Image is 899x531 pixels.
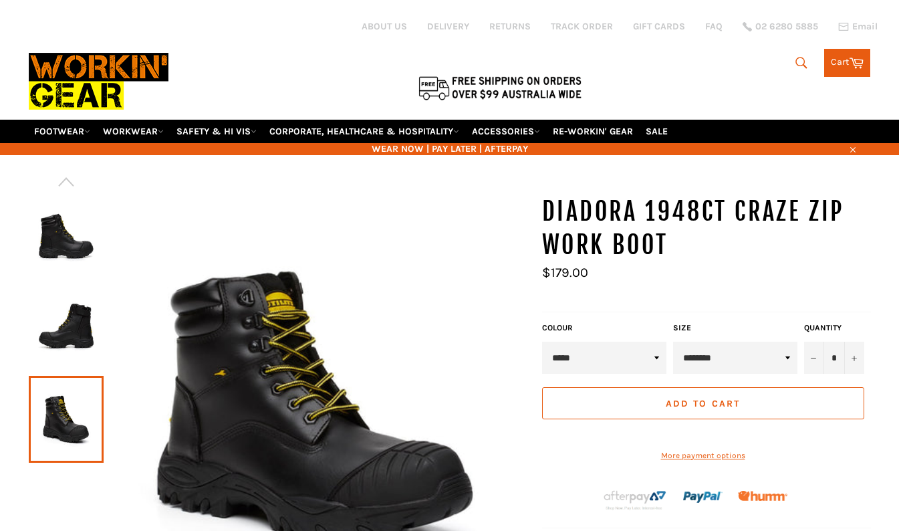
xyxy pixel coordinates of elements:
span: Add to Cart [666,398,740,409]
span: Email [852,22,878,31]
img: paypal.png [683,477,723,517]
img: Afterpay-Logo-on-dark-bg_large.png [602,489,668,512]
a: FOOTWEAR [29,120,96,143]
a: WORKWEAR [98,120,169,143]
a: Email [838,21,878,32]
label: Size [673,322,797,334]
h1: DIADORA 1948CT Craze Zip Work Boot [542,195,871,261]
a: Cart [824,49,870,77]
label: Quantity [804,322,864,334]
span: $179.00 [542,265,588,280]
button: Add to Cart [542,387,864,419]
a: SALE [640,120,673,143]
img: DIADORA 1948CT Craze Zip Work Boot - Workin' Gear [35,203,97,277]
img: Workin Gear leaders in Workwear, Safety Boots, PPE, Uniforms. Australia's No.1 in Workwear [29,43,168,119]
img: Humm_core_logo_RGB-01_300x60px_small_195d8312-4386-4de7-b182-0ef9b6303a37.png [738,491,787,501]
a: 02 6280 5885 [743,22,818,31]
a: DELIVERY [427,20,469,33]
span: WEAR NOW | PAY LATER | AFTERPAY [29,142,871,155]
a: ABOUT US [362,20,407,33]
a: FAQ [705,20,723,33]
a: TRACK ORDER [551,20,613,33]
button: Increase item quantity by one [844,342,864,374]
button: Reduce item quantity by one [804,342,824,374]
a: SAFETY & HI VIS [171,120,262,143]
a: More payment options [542,450,864,461]
a: CORPORATE, HEALTHCARE & HOSPITALITY [264,120,465,143]
span: 02 6280 5885 [755,22,818,31]
img: Flat $9.95 shipping Australia wide [416,74,584,102]
a: RETURNS [489,20,531,33]
a: ACCESSORIES [467,120,545,143]
img: DIADORA 1948CT Craze Zip Work Boot - Workin' Gear [35,293,97,366]
a: GIFT CARDS [633,20,685,33]
label: COLOUR [542,322,666,334]
a: RE-WORKIN' GEAR [547,120,638,143]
